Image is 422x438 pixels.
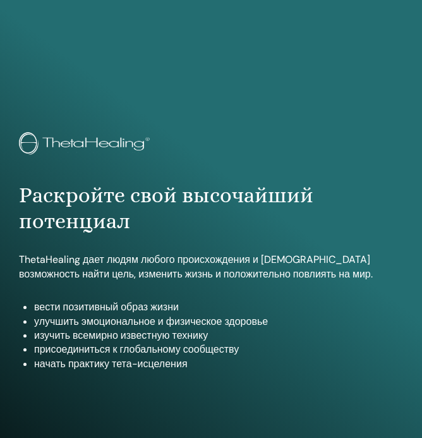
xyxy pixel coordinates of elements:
[34,343,403,356] li: присоединиться к глобальному сообществу
[34,329,403,343] li: изучить всемирно известную технику
[34,357,403,371] li: начать практику тета-исцеления
[19,183,403,234] h1: Раскройте свой высочайший потенциал
[34,315,403,329] li: улучшить эмоциональное и физическое здоровье
[34,300,403,314] li: вести позитивный образ жизни
[19,253,403,281] p: ThetaHealing дает людям любого происхождения и [DEMOGRAPHIC_DATA] возможность найти цель, изменит...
